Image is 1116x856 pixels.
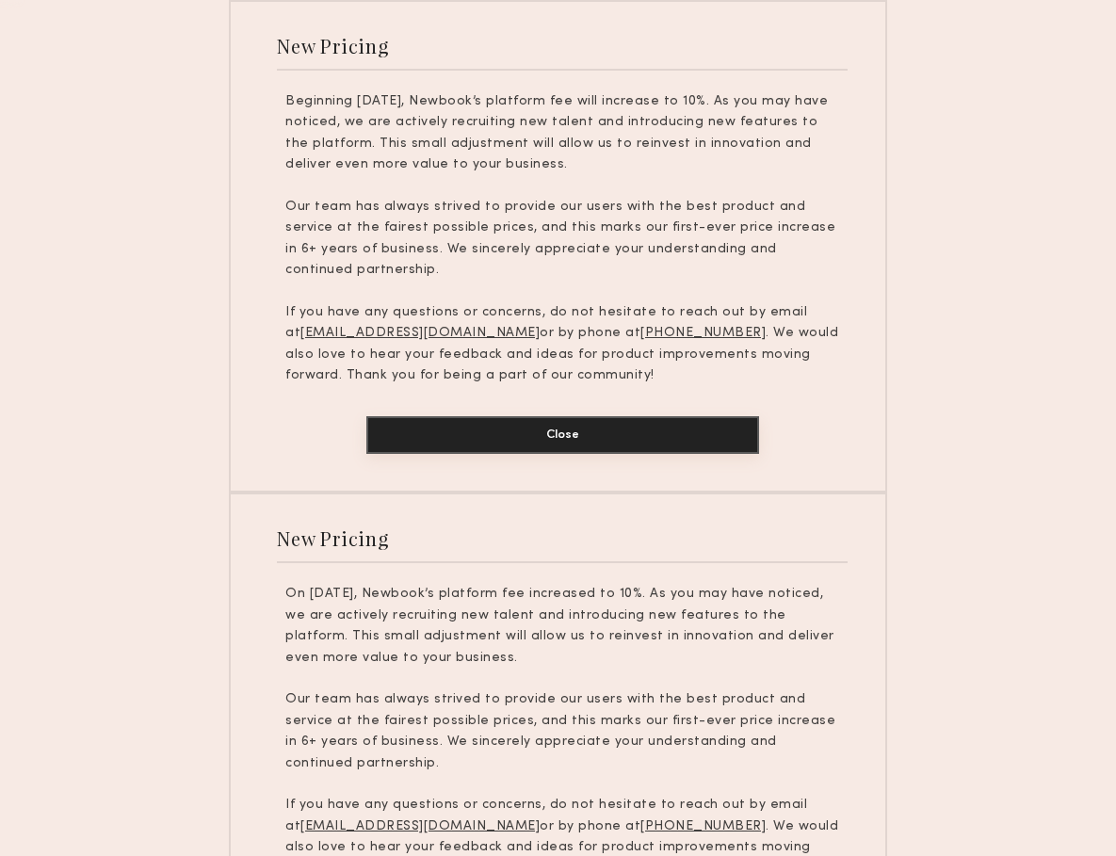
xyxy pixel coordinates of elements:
[285,689,839,774] p: Our team has always strived to provide our users with the best product and service at the fairest...
[277,525,389,551] div: New Pricing
[285,91,839,176] p: Beginning [DATE], Newbook’s platform fee will increase to 10%. As you may have noticed, we are ac...
[300,327,540,339] u: [EMAIL_ADDRESS][DOMAIN_NAME]
[277,33,389,58] div: New Pricing
[285,584,839,669] p: On [DATE], Newbook’s platform fee increased to 10%. As you may have noticed, we are actively recr...
[300,820,540,832] u: [EMAIL_ADDRESS][DOMAIN_NAME]
[366,416,759,454] button: Close
[640,327,766,339] u: [PHONE_NUMBER]
[640,820,766,832] u: [PHONE_NUMBER]
[285,302,839,387] p: If you have any questions or concerns, do not hesitate to reach out by email at or by phone at . ...
[285,197,839,282] p: Our team has always strived to provide our users with the best product and service at the fairest...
